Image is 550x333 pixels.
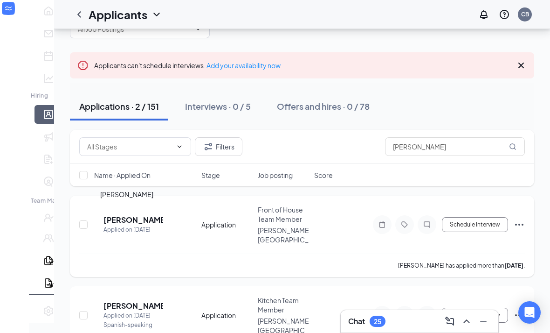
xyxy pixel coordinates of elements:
[4,4,13,13] svg: WorkstreamLogo
[514,310,525,321] svg: Ellipses
[314,170,333,180] span: Score
[43,305,54,317] svg: Settings
[385,137,525,156] input: Search in applications
[504,262,523,269] b: [DATE]
[377,221,388,228] svg: Note
[258,226,326,244] span: [PERSON_NAME][GEOGRAPHIC_DATA]
[348,316,365,326] h3: Chat
[151,9,162,20] svg: ChevronDown
[476,314,491,329] button: Minimize
[87,142,172,152] input: All Stages
[421,221,433,228] svg: ChatInactive
[43,212,54,223] svg: UserCheck
[201,170,220,180] span: Stage
[89,7,147,22] h1: Applicants
[478,316,489,327] svg: Minimize
[442,217,508,232] button: Schedule Interview
[43,73,54,84] svg: Analysis
[444,316,455,327] svg: ComposeMessage
[31,197,64,205] div: Team Management
[77,60,89,71] svg: Error
[78,24,191,34] input: All Job Postings
[277,100,370,112] div: Offers and hires · 0 / 78
[521,10,529,18] div: CB
[461,316,472,327] svg: ChevronUp
[258,170,293,180] span: Job posting
[103,225,163,234] div: Applied on [DATE]
[442,308,508,323] button: Schedule Interview
[201,311,252,320] div: Application
[185,100,251,112] div: Interviews · 0 / 5
[194,25,202,33] svg: ChevronDown
[176,143,183,150] svg: ChevronDown
[10,17,19,26] svg: Expand
[103,311,163,320] div: Applied on [DATE]
[478,9,489,20] svg: Notifications
[94,61,281,70] span: Applicants can't schedule interviews.
[258,296,299,314] span: Kitchen Team Member
[518,301,541,324] div: Open Intercom Messenger
[31,92,64,99] div: Hiring
[103,320,163,330] div: Spanish-speaking
[516,60,527,71] svg: Cross
[100,189,153,199] div: [PERSON_NAME]
[79,100,159,112] div: Applications · 2 / 151
[374,318,381,326] div: 25
[399,221,410,228] svg: Tag
[94,170,151,180] span: Name · Applied On
[442,314,457,329] button: ComposeMessage
[499,9,510,20] svg: QuestionInfo
[201,220,252,229] div: Application
[398,262,525,269] p: [PERSON_NAME] has applied more than .
[206,61,281,70] a: Add your availability now
[103,215,163,225] h5: [PERSON_NAME]
[74,9,85,20] svg: ChevronLeft
[509,143,516,150] svg: MagnifyingGlass
[514,219,525,230] svg: Ellipses
[203,141,214,152] svg: Filter
[459,314,474,329] button: ChevronUp
[258,205,303,223] span: Front of House Team Member
[195,137,242,156] button: Filter Filters
[103,301,163,311] h5: [PERSON_NAME]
